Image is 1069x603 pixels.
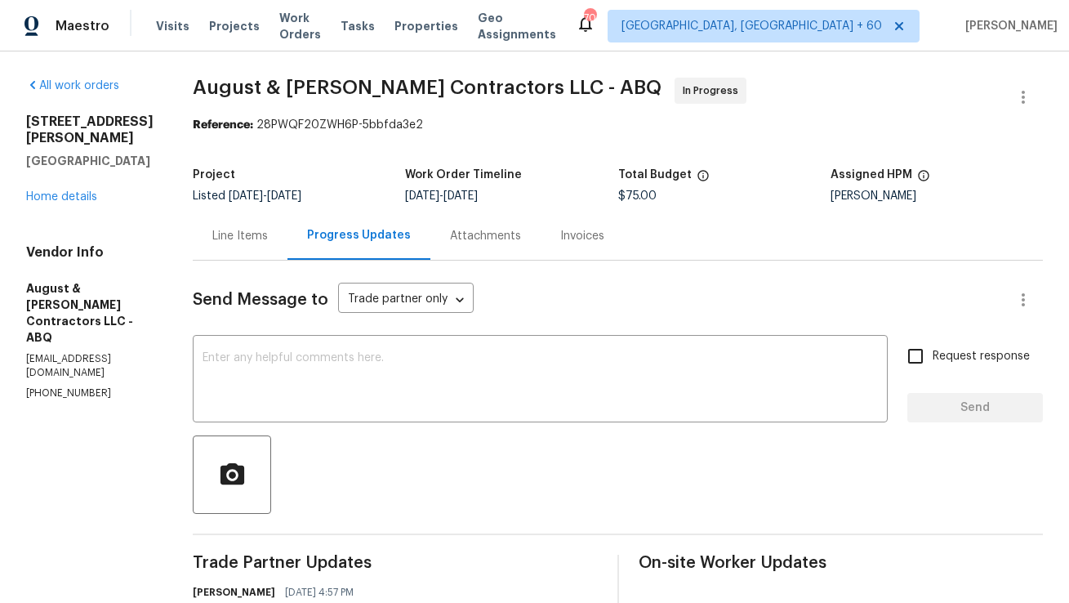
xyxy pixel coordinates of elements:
div: 28PWQF20ZWH6P-5bbfda3e2 [193,117,1043,133]
a: All work orders [26,80,119,92]
div: Invoices [560,228,604,244]
span: Maestro [56,18,109,34]
span: The hpm assigned to this work order. [917,169,930,190]
span: Properties [394,18,458,34]
span: [DATE] [405,190,439,202]
span: Projects [209,18,260,34]
span: Request response [933,348,1030,365]
a: Home details [26,191,97,203]
span: [PERSON_NAME] [959,18,1058,34]
span: Send Message to [193,292,328,308]
span: Visits [156,18,189,34]
span: - [229,190,301,202]
h5: Total Budget [618,169,692,181]
div: 702 [584,10,595,26]
h5: August & [PERSON_NAME] Contractors LLC - ABQ [26,280,154,346]
h4: Vendor Info [26,244,154,261]
h5: Project [193,169,235,181]
span: Tasks [341,20,375,32]
p: [PHONE_NUMBER] [26,386,154,400]
span: The total cost of line items that have been proposed by Opendoor. This sum includes line items th... [697,169,710,190]
span: In Progress [683,83,745,99]
span: $75.00 [618,190,657,202]
span: On-site Worker Updates [639,555,1044,571]
h6: [PERSON_NAME] [193,584,275,601]
div: Progress Updates [307,227,411,243]
span: August & [PERSON_NAME] Contractors LLC - ABQ [193,78,661,97]
span: [DATE] [443,190,478,202]
div: Attachments [450,228,521,244]
p: [EMAIL_ADDRESS][DOMAIN_NAME] [26,352,154,380]
span: [DATE] [267,190,301,202]
h5: Assigned HPM [831,169,912,181]
span: Listed [193,190,301,202]
h2: [STREET_ADDRESS][PERSON_NAME] [26,114,154,146]
span: Work Orders [279,10,321,42]
span: [DATE] 4:57 PM [285,584,354,601]
span: - [405,190,478,202]
span: Geo Assignments [478,10,556,42]
h5: [GEOGRAPHIC_DATA] [26,153,154,169]
span: [DATE] [229,190,263,202]
div: Trade partner only [338,287,474,314]
span: Trade Partner Updates [193,555,598,571]
span: [GEOGRAPHIC_DATA], [GEOGRAPHIC_DATA] + 60 [621,18,882,34]
div: [PERSON_NAME] [831,190,1043,202]
h5: Work Order Timeline [405,169,522,181]
div: Line Items [212,228,268,244]
b: Reference: [193,119,253,131]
